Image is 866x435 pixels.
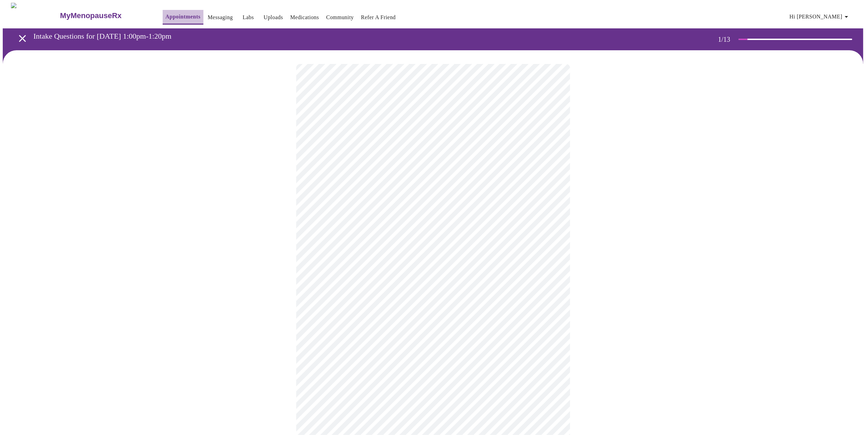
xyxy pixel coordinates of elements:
a: MyMenopauseRx [59,4,149,28]
button: Uploads [261,11,286,24]
span: Hi [PERSON_NAME] [790,12,851,22]
a: Messaging [208,13,233,22]
button: Labs [237,11,259,24]
button: Appointments [163,10,203,25]
a: Uploads [264,13,283,22]
a: Labs [243,13,254,22]
button: Refer a Friend [358,11,399,24]
button: Medications [288,11,322,24]
h3: Intake Questions for [DATE] 1:00pm-1:20pm [34,32,691,41]
img: MyMenopauseRx Logo [11,3,59,28]
button: Messaging [205,11,236,24]
a: Appointments [165,12,200,22]
h3: MyMenopauseRx [60,11,122,20]
a: Refer a Friend [361,13,396,22]
button: open drawer [12,28,33,49]
a: Medications [290,13,319,22]
a: Community [326,13,354,22]
button: Hi [PERSON_NAME] [787,10,853,24]
h3: 1 / 13 [718,36,739,43]
button: Community [324,11,357,24]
